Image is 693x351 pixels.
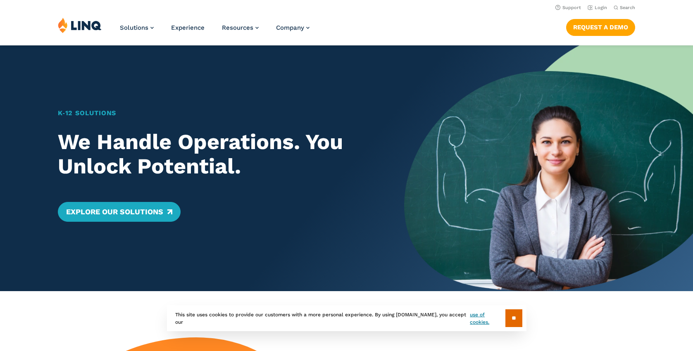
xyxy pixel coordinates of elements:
span: Company [276,24,304,31]
a: Experience [171,24,205,31]
a: Company [276,24,310,31]
img: Home Banner [404,45,693,291]
span: Resources [222,24,253,31]
button: Open Search Bar [614,5,635,11]
a: Explore Our Solutions [58,202,181,222]
h2: We Handle Operations. You Unlock Potential. [58,130,376,179]
span: Solutions [120,24,148,31]
nav: Button Navigation [566,17,635,36]
h1: K‑12 Solutions [58,108,376,118]
img: LINQ | K‑12 Software [58,17,102,33]
a: Support [555,5,581,10]
span: Search [620,5,635,10]
nav: Primary Navigation [120,17,310,45]
a: use of cookies. [470,311,505,326]
a: Request a Demo [566,19,635,36]
a: Resources [222,24,259,31]
a: Login [588,5,607,10]
div: This site uses cookies to provide our customers with a more personal experience. By using [DOMAIN... [167,305,526,331]
a: Solutions [120,24,154,31]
